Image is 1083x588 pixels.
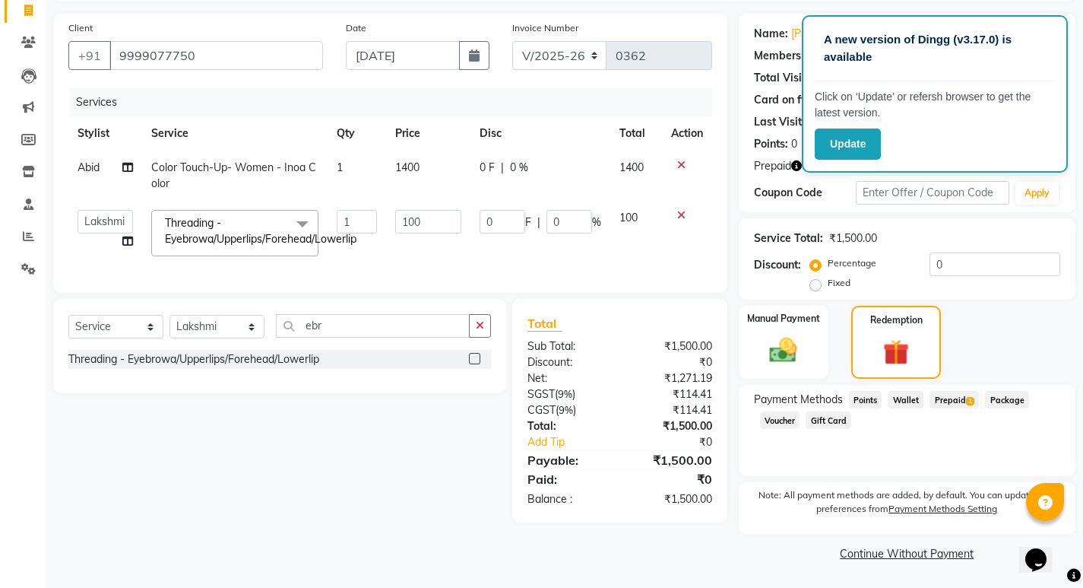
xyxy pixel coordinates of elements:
[559,404,573,416] span: 9%
[516,434,637,450] a: Add Tip
[754,230,823,246] div: Service Total:
[527,316,562,332] span: Total
[619,354,723,370] div: ₹0
[516,418,619,434] div: Total:
[516,386,619,402] div: ( )
[619,491,723,507] div: ₹1,500.00
[619,338,723,354] div: ₹1,500.00
[480,160,495,176] span: 0 F
[888,502,997,516] label: Payment Methods Setting
[516,338,619,354] div: Sub Total:
[70,88,724,116] div: Services
[815,129,881,160] button: Update
[829,230,877,246] div: ₹1,500.00
[516,491,619,507] div: Balance :
[1015,182,1059,205] button: Apply
[791,26,876,42] a: [PERSON_NAME]
[619,402,723,418] div: ₹114.41
[747,312,820,326] label: Manual Payment
[68,351,319,367] div: Threading - Eyebrowa/Upperlips/Forehead/Lowerlip
[516,470,619,488] div: Paid:
[142,116,328,151] th: Service
[527,403,556,417] span: CGST
[395,161,420,174] span: 1400
[754,392,843,408] span: Payment Methods
[754,48,1060,64] div: No Active Membership
[849,391,882,408] span: Points
[386,116,470,151] th: Price
[637,434,724,450] div: ₹0
[856,181,1009,205] input: Enter Offer / Coupon Code
[875,336,917,369] img: _gift.svg
[558,388,572,400] span: 9%
[470,116,610,151] th: Disc
[754,185,856,201] div: Coupon Code
[791,136,797,152] div: 0
[346,21,366,35] label: Date
[512,21,578,35] label: Invoice Number
[929,391,979,408] span: Prepaid
[828,256,876,270] label: Percentage
[525,215,531,230] span: F
[966,397,974,406] span: 1
[754,158,791,174] span: Prepaid
[527,387,555,401] span: SGST
[742,546,1072,562] a: Continue Without Payment
[754,92,816,108] div: Card on file:
[276,314,470,338] input: Search or Scan
[761,335,806,367] img: _cash.svg
[537,215,540,230] span: |
[619,211,638,224] span: 100
[610,116,662,151] th: Total
[328,116,385,151] th: Qty
[151,161,316,190] span: Color Touch-Up- Women - Inoa Color
[824,31,1046,65] p: A new version of Dingg (v3.17.0) is available
[619,161,644,174] span: 1400
[662,116,712,151] th: Action
[510,160,528,176] span: 0 %
[516,354,619,370] div: Discount:
[592,215,601,230] span: %
[985,391,1029,408] span: Package
[356,232,363,246] a: x
[754,70,814,86] div: Total Visits:
[754,136,788,152] div: Points:
[619,386,723,402] div: ₹114.41
[501,160,504,176] span: |
[165,216,356,246] span: Threading - Eyebrowa/Upperlips/Forehead/Lowerlip
[1019,527,1068,573] iframe: chat widget
[754,114,805,130] div: Last Visit:
[78,161,100,174] span: Abid
[754,48,820,64] div: Membership:
[828,276,850,290] label: Fixed
[619,370,723,386] div: ₹1,271.19
[760,412,800,429] span: Voucher
[888,391,923,408] span: Wallet
[109,41,323,70] input: Search by Name/Mobile/Email/Code
[754,26,788,42] div: Name:
[619,451,723,469] div: ₹1,500.00
[516,451,619,469] div: Payable:
[754,488,1060,522] label: Note: All payment methods are added, by default. You can update your preferences from
[68,41,111,70] button: +91
[870,313,923,327] label: Redemption
[337,161,343,174] span: 1
[619,470,723,488] div: ₹0
[754,257,801,273] div: Discount:
[68,116,142,151] th: Stylist
[815,89,1055,121] p: Click on ‘Update’ or refersh browser to get the latest version.
[516,402,619,418] div: ( )
[619,418,723,434] div: ₹1,500.00
[516,370,619,386] div: Net:
[68,21,93,35] label: Client
[806,412,851,429] span: Gift Card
